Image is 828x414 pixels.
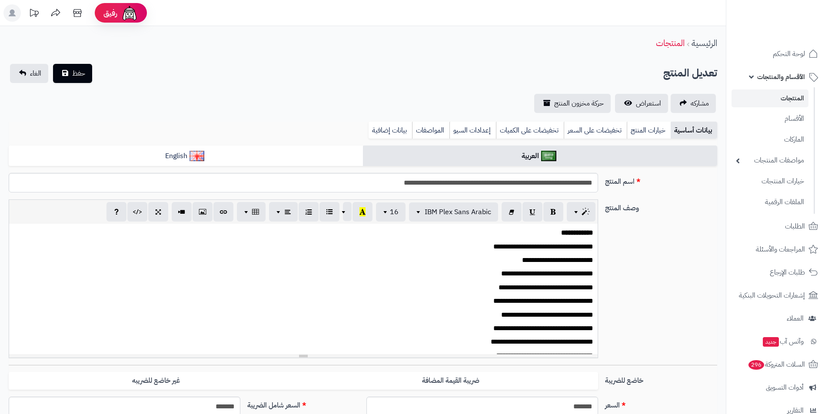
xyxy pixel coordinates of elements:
span: أدوات التسويق [766,381,804,394]
img: English [190,151,205,161]
span: مشاركه [691,98,709,109]
a: مواصفات المنتجات [732,151,808,170]
a: لوحة التحكم [732,43,823,64]
label: السعر [602,397,721,411]
span: الأقسام والمنتجات [757,71,805,83]
span: استعراض [636,98,661,109]
span: 16 [390,207,399,217]
a: English [9,146,363,167]
span: IBM Plex Sans Arabic [425,207,491,217]
a: خيارات المنتج [627,122,671,139]
span: رفيق [103,8,117,18]
span: طلبات الإرجاع [770,266,805,278]
a: العربية [363,146,717,167]
a: الغاء [10,64,48,83]
img: ai-face.png [121,4,138,22]
img: العربية [541,151,556,161]
a: حركة مخزون المنتج [534,94,611,113]
a: خيارات المنتجات [732,172,808,191]
span: لوحة التحكم [773,48,805,60]
span: 296 [748,360,764,370]
a: طلبات الإرجاع [732,262,823,283]
a: بيانات إضافية [369,122,412,139]
button: 16 [376,202,406,222]
a: المنتجات [656,36,685,50]
a: إعدادات السيو [449,122,496,139]
h2: تعديل المنتج [663,64,717,82]
span: العملاء [787,312,804,325]
label: غير خاضع للضريبه [9,372,303,390]
span: حفظ [72,68,85,79]
span: حركة مخزون المنتج [554,98,604,109]
span: وآتس آب [762,335,804,348]
a: تخفيضات على الكميات [496,122,564,139]
a: الرئيسية [692,36,717,50]
a: تخفيضات على السعر [564,122,627,139]
label: اسم المنتج [602,173,721,187]
a: وآتس آبجديد [732,331,823,352]
a: مشاركه [671,94,716,113]
a: بيانات أساسية [671,122,717,139]
a: الأقسام [732,109,808,128]
label: ضريبة القيمة المضافة [303,372,598,390]
a: المنتجات [732,89,808,107]
label: السعر شامل الضريبة [244,397,363,411]
span: إشعارات التحويلات البنكية [739,289,805,301]
a: الماركات [732,130,808,149]
span: الغاء [30,68,41,79]
a: الطلبات [732,216,823,237]
a: السلات المتروكة296 [732,354,823,375]
a: المواصفات [412,122,449,139]
label: خاضع للضريبة [602,372,721,386]
a: تحديثات المنصة [23,4,45,24]
span: السلات المتروكة [748,358,805,371]
a: العملاء [732,308,823,329]
span: المراجعات والأسئلة [756,243,805,255]
span: الطلبات [785,220,805,232]
a: استعراض [615,94,668,113]
a: إشعارات التحويلات البنكية [732,285,823,306]
a: أدوات التسويق [732,377,823,398]
a: الملفات الرقمية [732,193,808,212]
a: المراجعات والأسئلة [732,239,823,260]
button: حفظ [53,64,92,83]
label: وصف المنتج [602,199,721,213]
span: جديد [763,337,779,347]
button: IBM Plex Sans Arabic [409,202,498,222]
